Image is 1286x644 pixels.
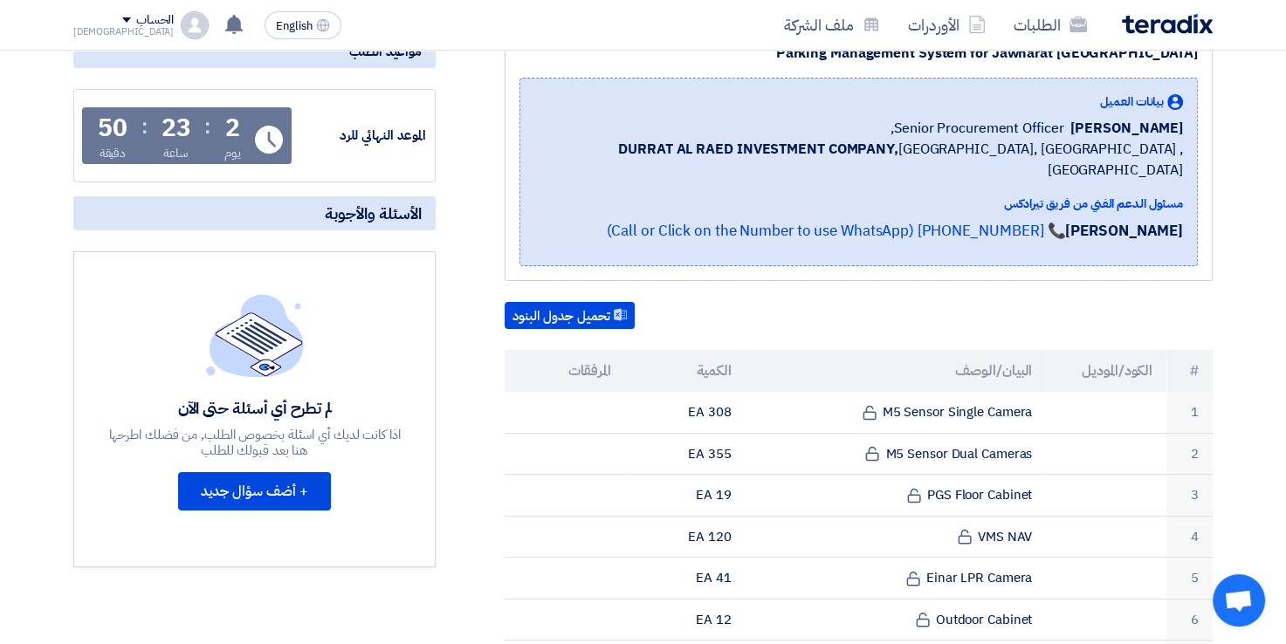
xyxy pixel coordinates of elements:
[625,433,746,475] td: 355 EA
[1065,220,1183,242] strong: [PERSON_NAME]
[625,599,746,641] td: 12 EA
[107,398,403,418] div: لم تطرح أي أسئلة حتى الآن
[163,144,189,162] div: ساعة
[746,475,1047,517] td: PGS Floor Cabinet
[625,475,746,517] td: 19 EA
[204,111,210,142] div: :
[225,116,240,140] div: 2
[746,392,1047,433] td: M5 Sensor Single Camera
[1166,350,1213,392] th: #
[1166,599,1213,641] td: 6
[606,220,1065,242] a: 📞 [PHONE_NUMBER] (Call or Click on the Number to use WhatsApp)
[107,427,403,458] div: اذا كانت لديك أي اسئلة بخصوص الطلب, من فضلك اطرحها هنا بعد قبولك للطلب
[625,558,746,599] td: 41 EA
[1166,558,1213,599] td: 5
[295,126,426,146] div: الموعد النهائي للرد
[746,558,1047,599] td: Einar LPR Camera
[1122,14,1213,34] img: Teradix logo
[206,294,304,376] img: empty_state_list.svg
[141,111,148,142] div: :
[98,116,127,140] div: 50
[534,195,1183,213] div: مسئول الدعم الفني من فريق تيرادكس
[505,350,625,392] th: المرفقات
[181,11,209,39] img: profile_test.png
[891,118,1063,139] span: Senior Procurement Officer,
[178,472,331,510] button: + أضف سؤال جديد
[746,433,1047,475] td: M5 Sensor Dual Cameras
[519,43,1198,64] div: Parking Management System for Jawharat [GEOGRAPHIC_DATA]
[73,35,436,68] div: مواعيد الطلب
[1166,392,1213,433] td: 1
[276,20,313,32] span: English
[162,116,191,140] div: 23
[1046,350,1166,392] th: الكود/الموديل
[325,203,422,223] span: الأسئلة والأجوبة
[265,11,341,39] button: English
[746,599,1047,641] td: Outdoor Cabinet
[1000,4,1101,45] a: الطلبات
[1166,433,1213,475] td: 2
[894,4,1000,45] a: الأوردرات
[746,516,1047,558] td: VMS NAV
[73,27,174,37] div: [DEMOGRAPHIC_DATA]
[618,139,898,160] b: DURRAT AL RAED INVESTMENT COMPANY,
[625,392,746,433] td: 308 EA
[224,144,241,162] div: يوم
[505,302,635,330] button: تحميل جدول البنود
[1166,516,1213,558] td: 4
[625,516,746,558] td: 120 EA
[1100,92,1164,111] span: بيانات العميل
[1213,574,1265,627] div: Open chat
[534,139,1183,181] span: [GEOGRAPHIC_DATA], [GEOGRAPHIC_DATA] ,[GEOGRAPHIC_DATA]
[100,144,127,162] div: دقيقة
[770,4,894,45] a: ملف الشركة
[625,350,746,392] th: الكمية
[136,13,174,28] div: الحساب
[1166,475,1213,517] td: 3
[1070,118,1183,139] span: [PERSON_NAME]
[746,350,1047,392] th: البيان/الوصف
